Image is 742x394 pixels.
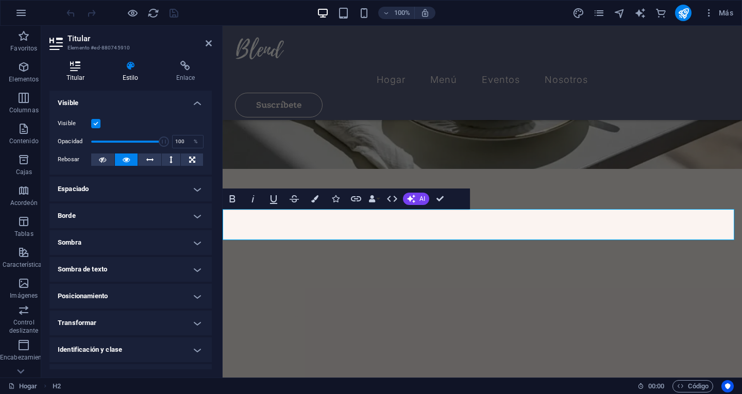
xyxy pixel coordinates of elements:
[284,189,304,209] button: Tachado
[58,138,82,145] font: Opacidad
[14,230,33,237] font: Tablas
[593,7,605,19] button: páginas
[593,7,605,19] i: Páginas (Ctrl+Alt+S)
[58,292,108,300] font: Posicionamiento
[654,7,667,19] button: comercio
[10,199,38,207] font: Acordeón
[648,382,664,390] font: 00:00
[58,346,122,353] font: Identificación y clase
[223,189,242,209] button: Negrita (Ctrl+B)
[58,319,97,327] font: Transformar
[194,139,197,144] font: %
[346,189,366,209] button: Enlace
[147,7,159,19] button: recargar
[655,7,667,19] i: Comercio
[419,195,425,202] font: AI
[9,319,38,334] font: Control deslizante
[572,7,584,19] button: diseño
[3,261,45,268] font: Características
[9,107,39,114] font: Columnas
[688,382,709,390] font: Código
[58,212,76,219] font: Borde
[721,380,734,392] button: Centrados en el usuario
[420,8,430,18] i: Al cambiar el tamaño, se ajusta automáticamente el nivel de zoom para adaptarse al dispositivo el...
[572,7,584,19] i: Diseño (Ctrl+Alt+Y)
[672,380,713,392] button: Código
[430,189,450,209] button: Confirmar (Ctrl+⏎)
[367,189,381,209] button: Enlaces de datos
[678,7,689,19] i: Publicar
[58,156,79,163] font: Rebosar
[58,120,76,127] font: Visible
[176,74,195,81] font: Enlace
[58,185,89,193] font: Espaciado
[719,9,733,17] font: Más
[305,189,325,209] button: Bandera
[19,382,37,390] font: Hogar
[675,5,692,21] button: publicar
[264,189,283,209] button: Subrayar (Ctrl+U)
[53,380,61,392] nav: migaja de pan
[68,34,90,43] font: Titular
[9,138,39,145] font: Contenido
[16,168,32,176] font: Cajas
[9,76,39,83] font: Elementos
[68,45,130,50] font: Elemento #ed-880745910
[613,7,626,19] button: navegador
[700,5,737,21] button: Más
[10,45,37,52] font: Favoritos
[58,238,81,246] font: Sombra
[58,99,78,107] font: Visible
[53,380,61,392] span: Click to select. Double-click to edit
[394,9,410,16] font: 100%
[326,189,345,209] button: Iconos
[58,265,107,273] font: Sombra de texto
[8,380,38,392] a: Haga clic para cancelar la selección. Haga doble clic para abrir Páginas.
[66,74,85,81] font: Titular
[403,193,429,205] button: AI
[378,7,415,19] button: 100%
[634,7,646,19] button: generador de texto
[243,189,263,209] button: Cursiva (Ctrl+I)
[614,7,626,19] i: Navegador
[382,189,402,209] button: HTML
[634,7,646,19] i: Escritor de IA
[10,292,38,299] font: Imágenes
[123,74,139,81] font: Estilo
